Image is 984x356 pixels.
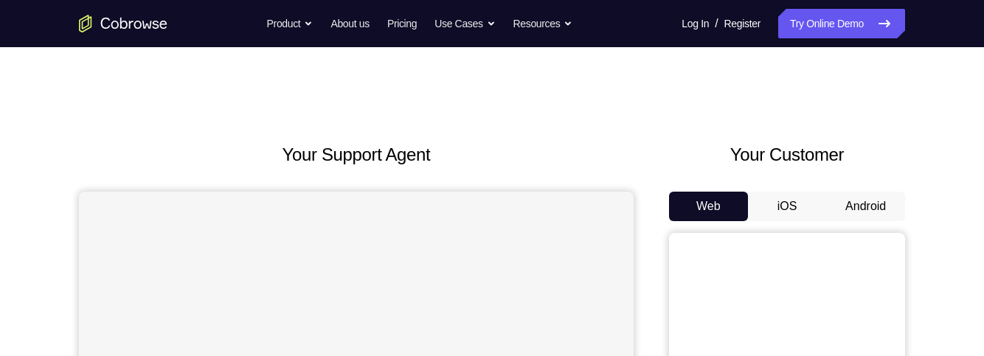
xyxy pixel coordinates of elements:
[79,142,634,168] h2: Your Support Agent
[387,9,417,38] a: Pricing
[682,9,709,38] a: Log In
[330,9,369,38] a: About us
[778,9,905,38] a: Try Online Demo
[826,192,905,221] button: Android
[715,15,718,32] span: /
[669,142,905,168] h2: Your Customer
[513,9,573,38] button: Resources
[79,15,167,32] a: Go to the home page
[669,192,748,221] button: Web
[724,9,760,38] a: Register
[434,9,495,38] button: Use Cases
[748,192,827,221] button: iOS
[267,9,313,38] button: Product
